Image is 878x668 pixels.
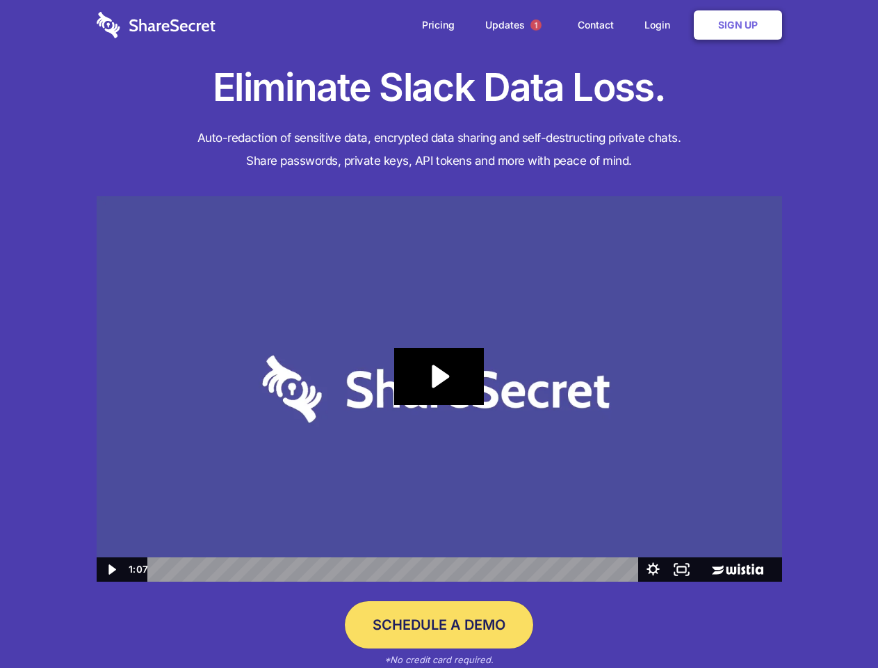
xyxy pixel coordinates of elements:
button: Play Video [97,557,125,582]
h1: Eliminate Slack Data Loss. [97,63,782,113]
h4: Auto-redaction of sensitive data, encrypted data sharing and self-destructing private chats. Shar... [97,127,782,173]
iframe: Drift Widget Chat Controller [808,598,861,651]
a: Contact [564,3,628,47]
img: logo-wordmark-white-trans-d4663122ce5f474addd5e946df7df03e33cb6a1c49d2221995e7729f52c070b2.svg [97,12,216,38]
a: Login [631,3,691,47]
img: Sharesecret [97,196,782,582]
a: Pricing [408,3,469,47]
